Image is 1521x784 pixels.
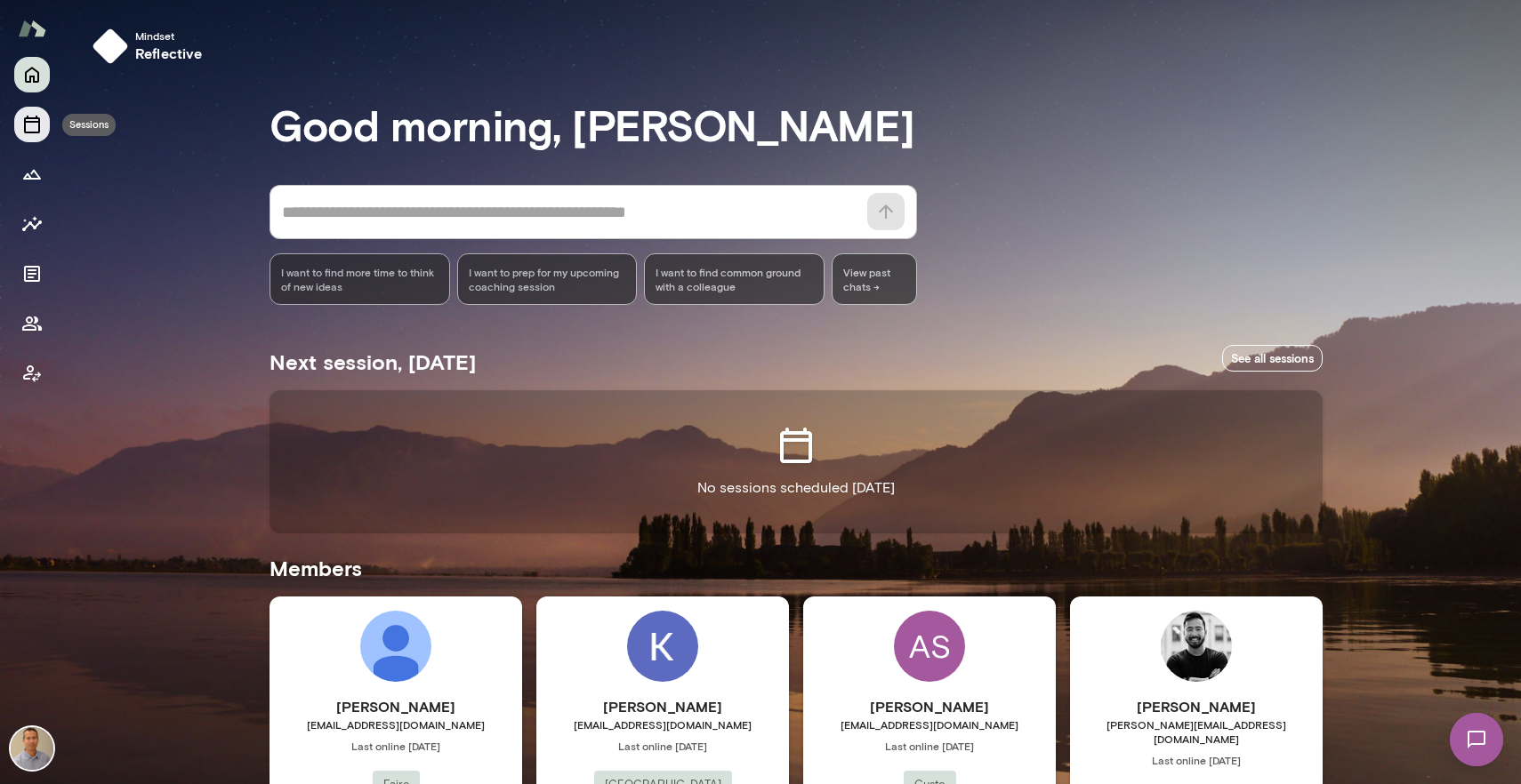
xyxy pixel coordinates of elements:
button: Insights [14,206,50,242]
span: Last online [DATE] [536,739,789,753]
div: I want to prep for my upcoming coaching session [457,253,638,305]
h3: Good morning, [PERSON_NAME] [270,100,1323,149]
div: Sessions [62,114,116,136]
span: [EMAIL_ADDRESS][DOMAIN_NAME] [270,717,522,732]
button: Members [14,306,50,341]
h6: [PERSON_NAME] [536,696,789,717]
h5: Members [270,554,1323,582]
span: I want to prep for my upcoming coaching session [469,265,626,293]
div: I want to find more time to think of new ideas [270,253,450,305]
button: Growth Plan [14,156,50,192]
button: Mindsetreflective [85,21,217,71]
a: See all sessions [1222,345,1323,372]
div: AS [894,611,965,682]
span: [EMAIL_ADDRESS][DOMAIN_NAME] [536,717,789,732]
button: Documents [14,256,50,292]
img: Kevin Au [11,727,53,770]
p: No sessions scheduled [DATE] [697,477,895,499]
img: Chris Lysiuk [1161,611,1232,682]
span: I want to find more time to think of new ideas [281,265,439,293]
h6: [PERSON_NAME] [270,696,522,717]
img: Kevin Rippon [627,611,698,682]
h5: Next session, [DATE] [270,348,476,376]
h6: [PERSON_NAME] [1070,696,1323,717]
div: I want to find common ground with a colleague [644,253,825,305]
img: Lauren Blake [360,611,431,682]
img: mindset [93,28,128,64]
button: Client app [14,356,50,391]
span: I want to find common ground with a colleague [656,265,813,293]
button: Sessions [14,107,50,142]
span: Last online [DATE] [270,739,522,753]
img: Mento [18,12,46,45]
span: Last online [DATE] [1070,753,1323,767]
span: [PERSON_NAME][EMAIL_ADDRESS][DOMAIN_NAME] [1070,717,1323,746]
span: Last online [DATE] [803,739,1056,753]
h6: reflective [135,43,203,64]
span: View past chats -> [832,253,917,305]
h6: [PERSON_NAME] [803,696,1056,717]
button: Home [14,57,50,92]
span: Mindset [135,28,203,43]
span: [EMAIL_ADDRESS][DOMAIN_NAME] [803,717,1056,732]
